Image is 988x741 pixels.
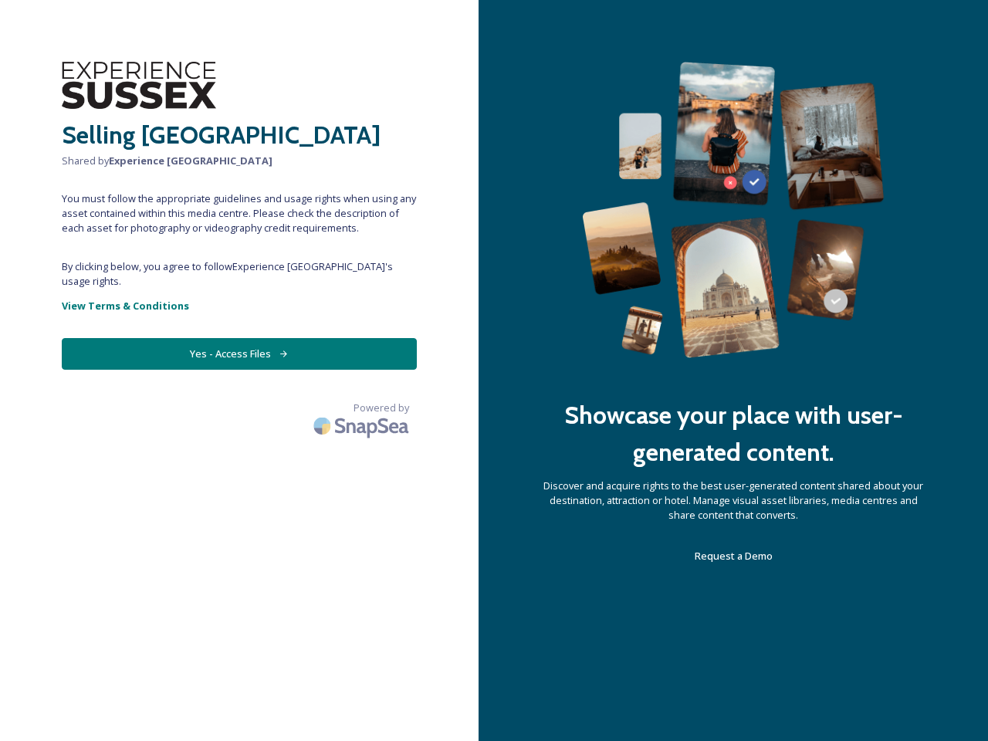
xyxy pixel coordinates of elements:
[62,191,417,236] span: You must follow the appropriate guidelines and usage rights when using any asset contained within...
[62,154,417,168] span: Shared by
[62,259,417,289] span: By clicking below, you agree to follow Experience [GEOGRAPHIC_DATA] 's usage rights.
[62,299,189,313] strong: View Terms & Conditions
[695,549,773,563] span: Request a Demo
[62,296,417,315] a: View Terms & Conditions
[109,154,272,167] strong: Experience [GEOGRAPHIC_DATA]
[582,62,885,358] img: 63b42ca75bacad526042e722_Group%20154-p-800.png
[354,401,409,415] span: Powered by
[540,397,926,471] h2: Showcase your place with user-generated content.
[62,338,417,370] button: Yes - Access Files
[540,479,926,523] span: Discover and acquire rights to the best user-generated content shared about your destination, att...
[695,546,773,565] a: Request a Demo
[62,117,417,154] h2: Selling [GEOGRAPHIC_DATA]
[62,62,216,109] img: WSCC%20ES%20Logo%20-%20Primary%20-%20Black.png
[309,408,417,444] img: SnapSea Logo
